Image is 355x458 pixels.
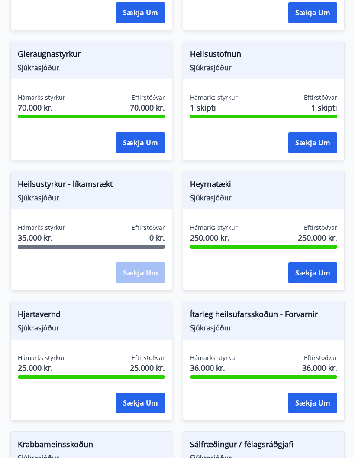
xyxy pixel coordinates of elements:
span: Hjartavernd [18,308,165,323]
span: Hámarks styrkur [190,93,238,102]
span: 36.000 kr. [190,362,238,373]
span: Sjúkrasjóður [190,63,337,72]
span: Hámarks styrkur [190,223,238,232]
span: Eftirstöðvar [304,223,337,232]
span: Gleraugnastyrkur [18,48,165,63]
span: 36.000 kr. [302,362,337,373]
span: 70.000 kr. [18,102,65,113]
button: Sækja um [116,2,165,23]
span: 0 kr. [149,232,165,243]
span: Sjúkrasjóður [18,323,165,333]
span: Sjúkrasjóður [18,193,165,203]
span: Sjúkrasjóður [190,323,337,333]
span: 35.000 kr. [18,232,65,243]
span: Eftirstöðvar [132,93,165,102]
button: Sækja um [288,393,337,413]
span: Sjúkrasjóður [18,63,165,72]
button: Sækja um [288,262,337,283]
span: Heilsustyrkur - líkamsrækt [18,178,165,193]
span: 25.000 kr. [18,362,65,373]
span: Hámarks styrkur [18,93,65,102]
button: Sækja um [116,393,165,413]
span: Krabbameinsskoðun [18,438,165,453]
span: Eftirstöðvar [132,353,165,362]
span: Hámarks styrkur [18,223,65,232]
span: 70.000 kr. [130,102,165,113]
span: 1 skipti [190,102,238,113]
span: Hámarks styrkur [190,353,238,362]
span: Sjúkrasjóður [190,193,337,203]
button: Sækja um [288,132,337,153]
span: 25.000 kr. [130,362,165,373]
span: Eftirstöðvar [304,93,337,102]
span: 250.000 kr. [190,232,238,243]
span: 1 skipti [311,102,337,113]
span: Heyrnatæki [190,178,337,193]
span: 250.000 kr. [298,232,337,243]
span: Ítarleg heilsufarsskoðun - Forvarnir [190,308,337,323]
span: Sálfræðingur / félagsráðgjafi [190,438,337,453]
span: Hámarks styrkur [18,353,65,362]
button: Sækja um [116,132,165,153]
span: Eftirstöðvar [304,353,337,362]
button: Sækja um [288,2,337,23]
span: Eftirstöðvar [132,223,165,232]
span: Heilsustofnun [190,48,337,63]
